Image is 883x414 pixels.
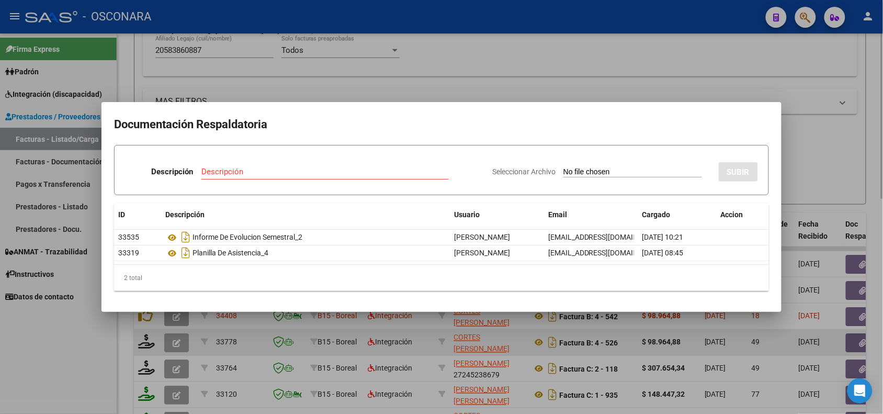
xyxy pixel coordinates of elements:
i: Descargar documento [179,229,193,245]
datatable-header-cell: Cargado [638,204,717,226]
datatable-header-cell: Email [544,204,638,226]
span: 33535 [118,233,139,241]
span: [DATE] 10:21 [642,233,684,241]
span: [PERSON_NAME] [454,233,510,241]
datatable-header-cell: Descripción [161,204,450,226]
span: [DATE] 08:45 [642,249,684,257]
h2: Documentación Respaldatoria [114,115,769,135]
div: Informe De Evolucion Semestral_2 [165,229,446,245]
span: 33319 [118,249,139,257]
span: [PERSON_NAME] [454,249,510,257]
button: SUBIR [719,162,758,182]
span: ID [118,210,125,219]
div: Planilla De Asistencia_4 [165,244,446,261]
datatable-header-cell: Usuario [450,204,544,226]
div: 2 total [114,265,769,291]
i: Descargar documento [179,244,193,261]
span: Accion [721,210,743,219]
div: Open Intercom Messenger [847,378,873,404]
span: [EMAIL_ADDRESS][DOMAIN_NAME] [548,233,664,241]
span: Seleccionar Archivo [492,167,556,176]
span: Email [548,210,567,219]
datatable-header-cell: ID [114,204,161,226]
p: Descripción [151,166,193,178]
span: SUBIR [727,167,750,177]
span: Descripción [165,210,205,219]
span: Cargado [642,210,671,219]
datatable-header-cell: Accion [717,204,769,226]
span: Usuario [454,210,480,219]
span: [EMAIL_ADDRESS][DOMAIN_NAME] [548,249,664,257]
